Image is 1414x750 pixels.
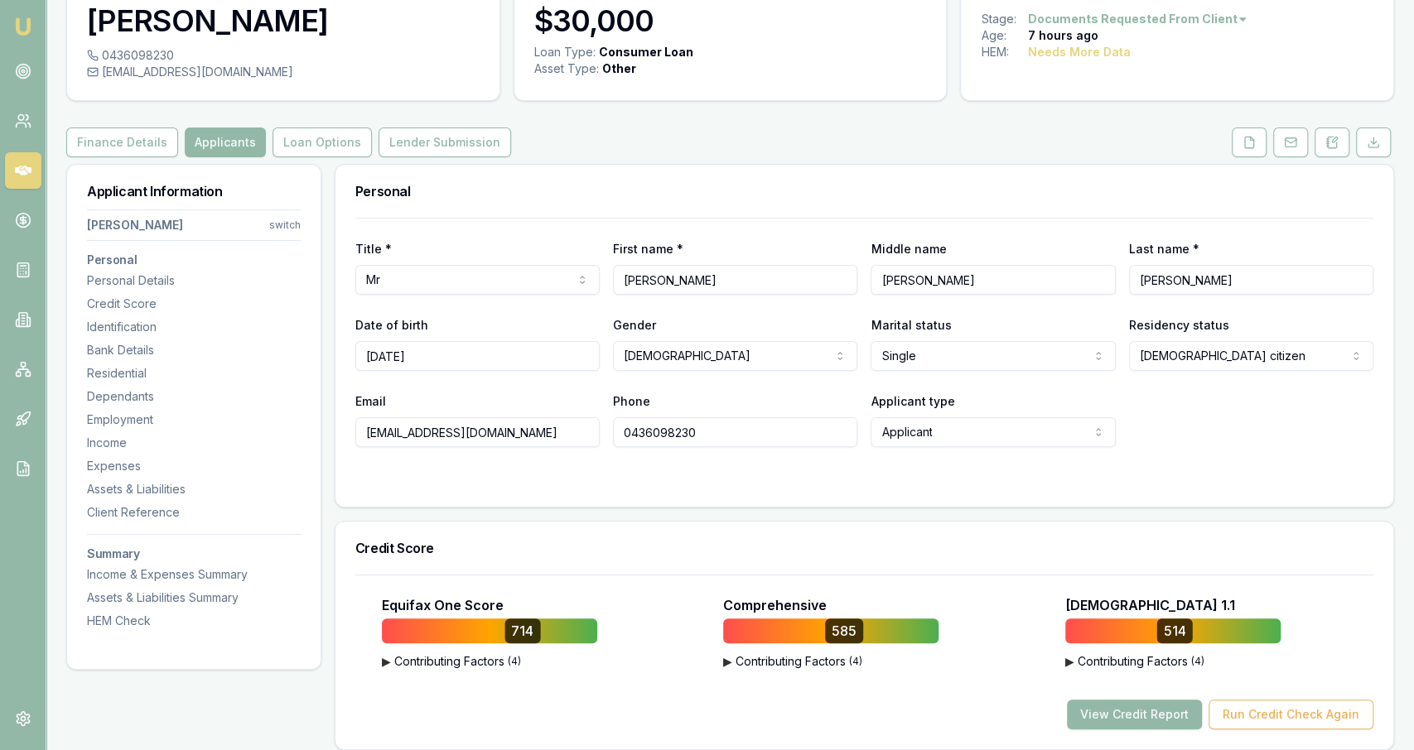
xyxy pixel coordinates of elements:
[355,318,428,332] label: Date of birth
[723,653,939,670] button: ▶Contributing Factors(4)
[355,394,386,408] label: Email
[1027,11,1248,27] button: Documents Requested From Client
[355,341,600,371] input: DD/MM/YYYY
[355,242,392,256] label: Title *
[87,458,301,474] div: Expenses
[613,242,683,256] label: First name *
[87,64,480,80] div: [EMAIL_ADDRESS][DOMAIN_NAME]
[849,655,862,668] span: ( 4 )
[87,342,301,358] div: Bank Details
[1191,655,1204,668] span: ( 4 )
[87,47,480,64] div: 0436098230
[269,127,375,157] a: Loan Options
[1065,653,1074,670] span: ▶
[87,481,301,498] div: Assets & Liabilities
[66,127,178,157] button: Finance Details
[379,127,511,157] button: Lender Submission
[382,653,391,670] span: ▶
[1067,700,1202,729] button: View Credit Report
[87,254,301,266] h3: Personal
[1065,595,1235,615] p: [DEMOGRAPHIC_DATA] 1.1
[602,60,636,77] div: Other
[382,595,504,615] p: Equifax One Score
[87,185,301,198] h3: Applicant Information
[273,127,372,157] button: Loan Options
[723,595,827,615] p: Comprehensive
[613,318,656,332] label: Gender
[13,17,33,36] img: emu-icon-u.png
[87,504,301,521] div: Client Reference
[87,4,480,37] h3: [PERSON_NAME]
[504,618,540,643] div: 714
[87,272,301,289] div: Personal Details
[1065,653,1281,670] button: ▶Contributing Factors(4)
[185,127,266,157] button: Applicants
[871,318,951,332] label: Marital status
[382,653,597,670] button: ▶Contributing Factors(4)
[534,4,927,37] h3: $30,000
[87,365,301,382] div: Residential
[375,127,514,157] a: Lender Submission
[87,435,301,451] div: Income
[1209,700,1373,729] button: Run Credit Check Again
[825,618,863,643] div: 585
[181,127,269,157] a: Applicants
[981,27,1027,44] div: Age:
[508,655,521,668] span: ( 4 )
[1129,318,1229,332] label: Residency status
[613,417,857,447] input: 0431 234 567
[534,60,599,77] div: Asset Type :
[66,127,181,157] a: Finance Details
[87,217,183,233] div: [PERSON_NAME]
[1129,242,1199,256] label: Last name *
[534,44,596,60] div: Loan Type:
[269,219,301,232] div: switch
[981,11,1027,27] div: Stage:
[981,44,1027,60] div: HEM:
[87,388,301,405] div: Dependants
[87,613,301,629] div: HEM Check
[1027,27,1098,44] div: 7 hours ago
[87,589,301,606] div: Assets & Liabilities Summary
[599,44,693,60] div: Consumer Loan
[613,394,650,408] label: Phone
[87,296,301,312] div: Credit Score
[1027,44,1130,60] div: Needs More Data
[871,242,946,256] label: Middle name
[87,319,301,335] div: Identification
[87,548,301,560] h3: Summary
[355,541,1373,555] h3: Credit Score
[723,653,732,670] span: ▶
[87,566,301,583] div: Income & Expenses Summary
[355,185,1373,198] h3: Personal
[1157,618,1193,643] div: 514
[87,411,301,428] div: Employment
[871,394,954,408] label: Applicant type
